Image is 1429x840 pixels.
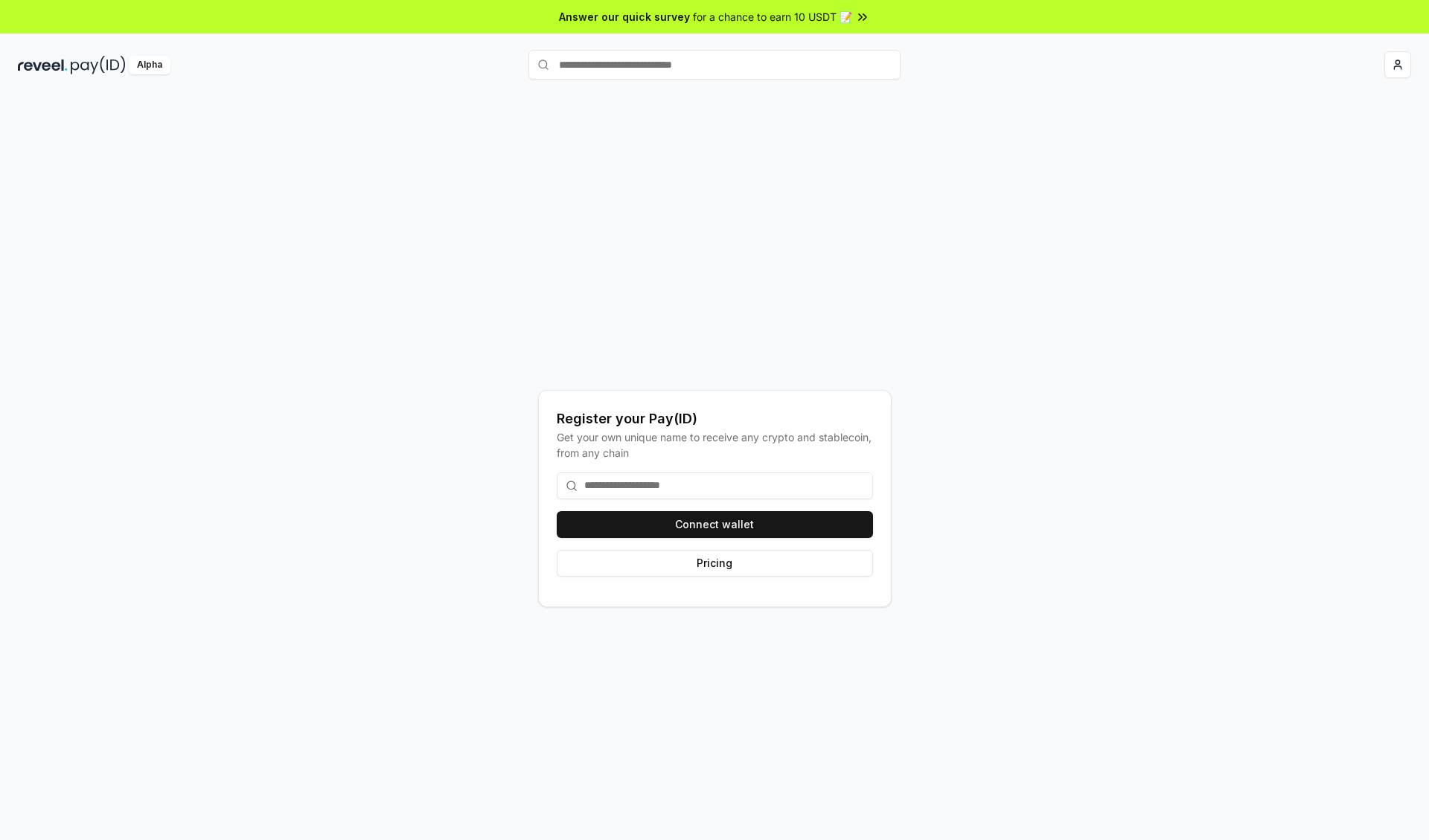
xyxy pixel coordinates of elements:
img: reveel_dark [18,56,68,74]
img: pay_id [71,56,126,74]
div: Register your Pay(ID) [557,408,873,429]
div: Get your own unique name to receive any crypto and stablecoin, from any chain [557,429,873,461]
span: for a chance to earn 10 USDT 📝 [693,9,852,25]
button: Connect wallet [557,511,873,538]
button: Pricing [557,550,873,577]
span: Answer our quick survey [559,9,690,25]
div: Alpha [129,56,170,74]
